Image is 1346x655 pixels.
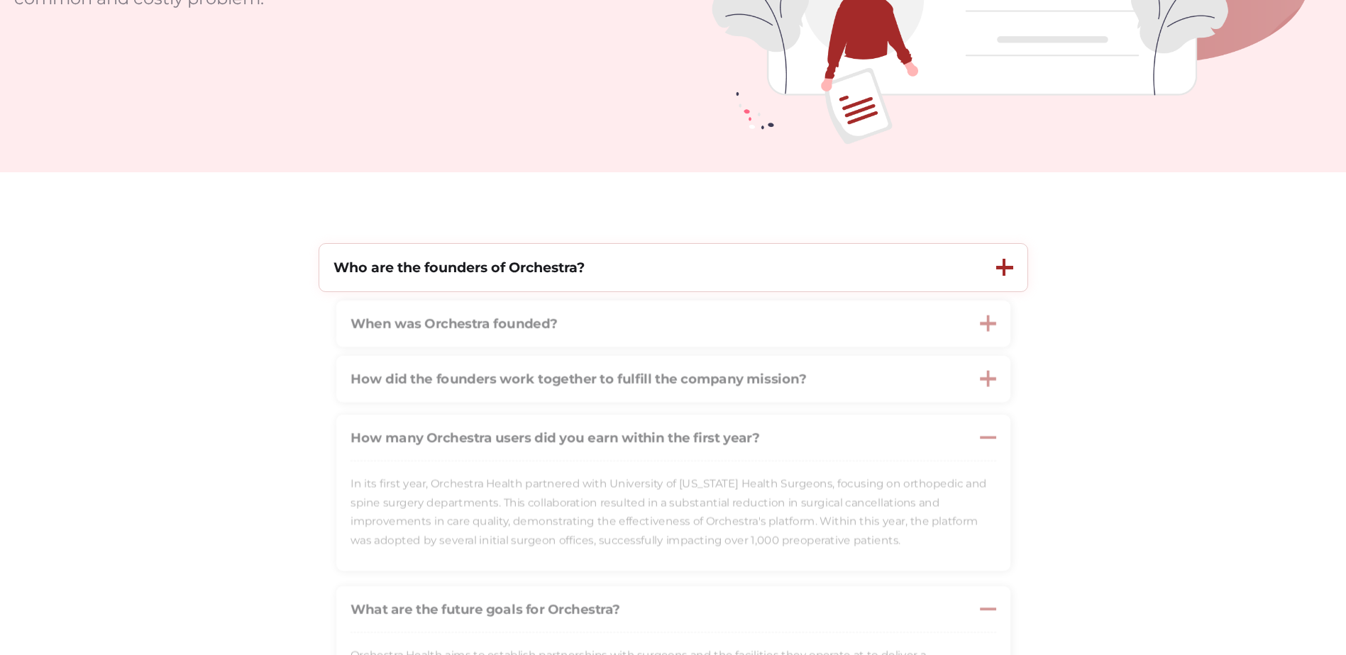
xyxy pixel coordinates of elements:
strong: Who are the founders of Orchestra? [333,259,585,276]
p: In its first year, Orchestra Health partnered with University of [US_STATE] Health Surgeons, focu... [350,475,995,550]
strong: How many Orchestra users did you earn within the first year? [350,430,759,446]
strong: When was Orchestra founded? [350,315,557,331]
strong: What are the future goals for Orchestra? [350,601,619,617]
strong: How did the founders work together to fulfill the company mission? [350,371,805,387]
